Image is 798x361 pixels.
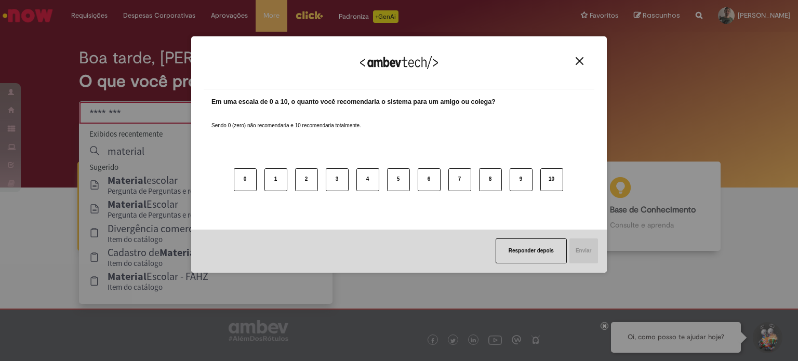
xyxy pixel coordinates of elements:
[264,168,287,191] button: 1
[510,168,533,191] button: 9
[360,56,438,69] img: Logo Ambevtech
[295,168,318,191] button: 2
[448,168,471,191] button: 7
[418,168,441,191] button: 6
[326,168,349,191] button: 3
[540,168,563,191] button: 10
[573,57,587,65] button: Close
[356,168,379,191] button: 4
[387,168,410,191] button: 5
[479,168,502,191] button: 8
[211,97,496,107] label: Em uma escala de 0 a 10, o quanto você recomendaria o sistema para um amigo ou colega?
[234,168,257,191] button: 0
[576,57,583,65] img: Close
[211,110,361,129] label: Sendo 0 (zero) não recomendaria e 10 recomendaria totalmente.
[496,238,567,263] button: Responder depois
